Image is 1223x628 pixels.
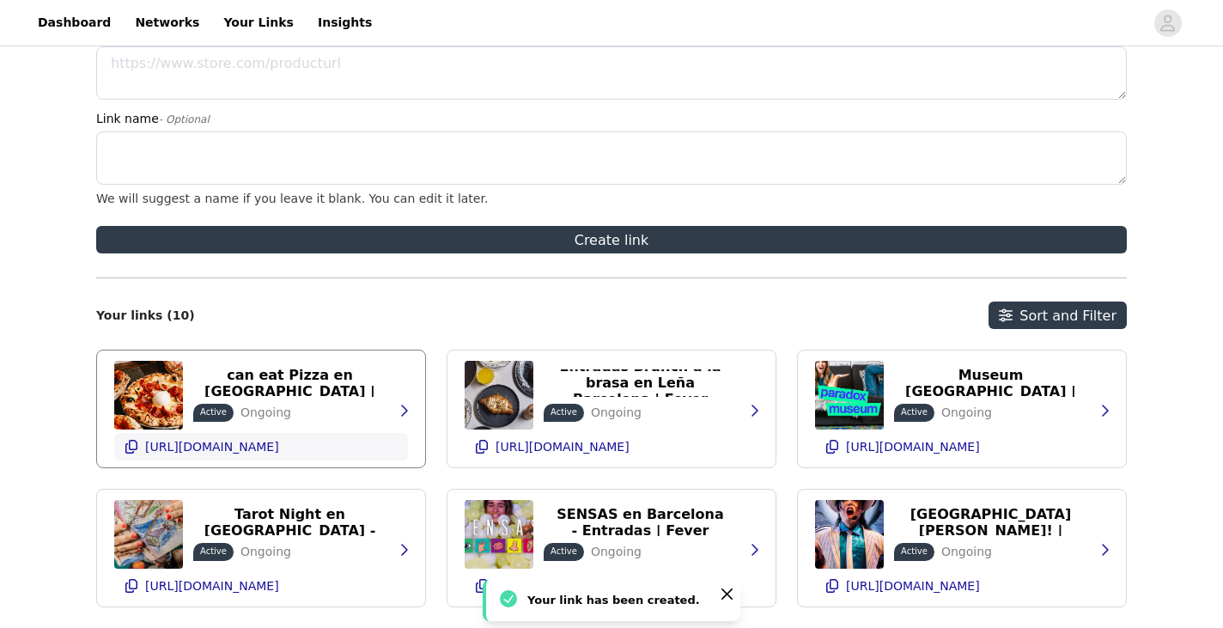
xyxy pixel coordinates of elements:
button: [URL][DOMAIN_NAME] [465,433,758,460]
p: Ongoing [941,543,992,561]
img: ¡Entradas para el Museo de Cera de Barcelona! | Fever [815,500,884,569]
p: Ongoing [941,404,992,422]
div: Your link has been created. [527,590,706,611]
button: Dinner, Cocktails & Tarot Night en [GEOGRAPHIC_DATA] - Entradas | Fever [193,509,386,536]
label: Link name [96,110,1117,128]
button: Create link [96,226,1127,253]
p: Dinner, Cocktails & Tarot Night en [GEOGRAPHIC_DATA] - Entradas | Fever [204,490,376,555]
img: Entradas para All you can eat Pizza en Barcelona | Fever [114,361,183,430]
p: SENSAS en Barcelona - Entradas | Fever [554,506,727,539]
button: SENSAS en Barcelona - Entradas | Fever [544,509,737,536]
p: Active [551,405,577,418]
p: Entradas Paradox Museum [GEOGRAPHIC_DATA] | Fever [904,351,1077,416]
img: Entradas Brunch a la brasa en Leña Barcelona | Fever [465,361,533,430]
p: Active [200,545,227,558]
button: Entradas Brunch a la brasa en Leña Barcelona | Fever [544,369,737,397]
button: ¡Entradas para el [GEOGRAPHIC_DATA][PERSON_NAME]! | Fever [894,509,1087,536]
button: Close [716,583,737,604]
div: We will suggest a name if you leave it blank. You can edit it later. [96,192,1127,205]
button: [URL][DOMAIN_NAME] [465,572,758,600]
p: [URL][DOMAIN_NAME] [145,440,279,454]
span: - Optional [159,113,210,125]
button: [URL][DOMAIN_NAME] [114,433,408,460]
p: Ongoing [240,543,291,561]
p: Ongoing [591,543,642,561]
button: [URL][DOMAIN_NAME] [114,572,408,600]
p: Active [901,545,928,558]
button: [URL][DOMAIN_NAME] [815,572,1109,600]
p: [URL][DOMAIN_NAME] [846,579,980,593]
img: Entradas Paradox Museum Barcelona | Fever [815,361,884,430]
p: [URL][DOMAIN_NAME] [145,579,279,593]
p: Entradas para All you can eat Pizza en [GEOGRAPHIC_DATA] | Fever [204,351,376,416]
button: Entradas para All you can eat Pizza en [GEOGRAPHIC_DATA] | Fever [193,369,386,397]
div: avatar [1159,9,1176,37]
p: ¡Entradas para el [GEOGRAPHIC_DATA][PERSON_NAME]! | Fever [904,490,1077,555]
p: [URL][DOMAIN_NAME] [846,440,980,454]
h2: Your links (10) [96,308,195,323]
p: [URL][DOMAIN_NAME] [496,440,630,454]
p: Ongoing [240,404,291,422]
img: Dinner, Cocktails & Tarot Night en Barcelona - Entradas | Fever [114,500,183,569]
img: SENSAS en Barcelona - Entradas | Fever [465,500,533,569]
a: Your Links [213,3,304,42]
p: Active [551,545,577,558]
a: Dashboard [27,3,121,42]
p: Ongoing [591,404,642,422]
p: [URL][DOMAIN_NAME] [496,579,630,593]
p: Entradas Brunch a la brasa en Leña Barcelona | Fever [554,358,727,407]
button: Sort and Filter [989,302,1127,329]
button: Entradas Paradox Museum [GEOGRAPHIC_DATA] | Fever [894,369,1087,397]
p: Active [200,405,227,418]
button: [URL][DOMAIN_NAME] [815,433,1109,460]
p: Active [901,405,928,418]
a: Insights [307,3,382,42]
a: Networks [125,3,210,42]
